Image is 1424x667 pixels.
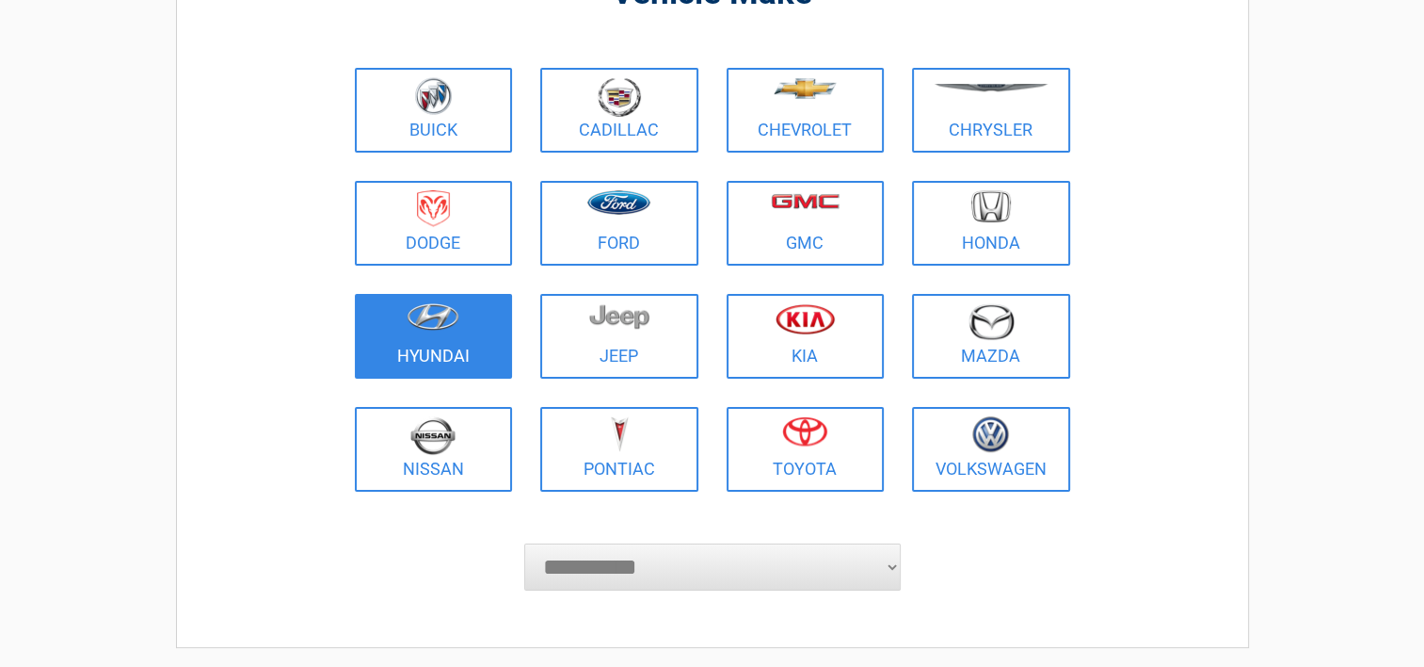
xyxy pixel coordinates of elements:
a: Kia [727,294,885,379]
img: chrysler [934,84,1048,92]
a: Chrysler [912,68,1070,153]
a: Buick [355,68,513,153]
a: Dodge [355,181,513,266]
img: mazda [968,303,1015,340]
img: cadillac [598,77,641,117]
img: pontiac [610,416,629,452]
img: volkswagen [972,416,1009,453]
a: Ford [540,181,698,266]
a: Hyundai [355,294,513,379]
a: Pontiac [540,407,698,492]
img: honda [971,190,1011,223]
a: GMC [727,181,885,266]
img: ford [587,190,650,215]
a: Nissan [355,407,513,492]
a: Honda [912,181,1070,266]
img: kia [776,303,835,334]
img: dodge [417,190,450,227]
img: chevrolet [774,78,837,99]
a: Chevrolet [727,68,885,153]
img: jeep [589,303,649,330]
a: Volkswagen [912,407,1070,492]
img: nissan [410,416,456,455]
a: Mazda [912,294,1070,379]
a: Cadillac [540,68,698,153]
img: buick [415,77,452,115]
img: toyota [782,416,827,447]
a: Toyota [727,407,885,492]
img: hyundai [407,303,459,331]
a: Jeep [540,294,698,379]
img: gmc [771,193,840,209]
